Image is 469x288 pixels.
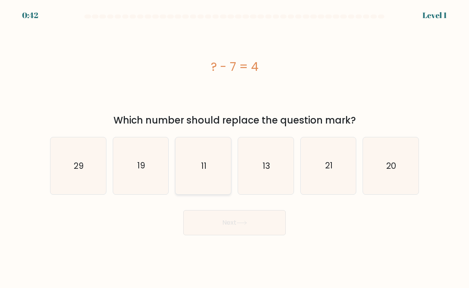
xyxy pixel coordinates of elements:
[183,210,286,235] button: Next
[201,160,207,172] text: 11
[50,58,419,76] div: ? - 7 = 4
[325,160,333,172] text: 21
[387,160,396,172] text: 20
[262,160,270,172] text: 13
[22,9,38,21] div: 0:42
[74,160,84,172] text: 29
[137,160,145,172] text: 19
[422,9,447,21] div: Level 1
[55,113,414,127] div: Which number should replace the question mark?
